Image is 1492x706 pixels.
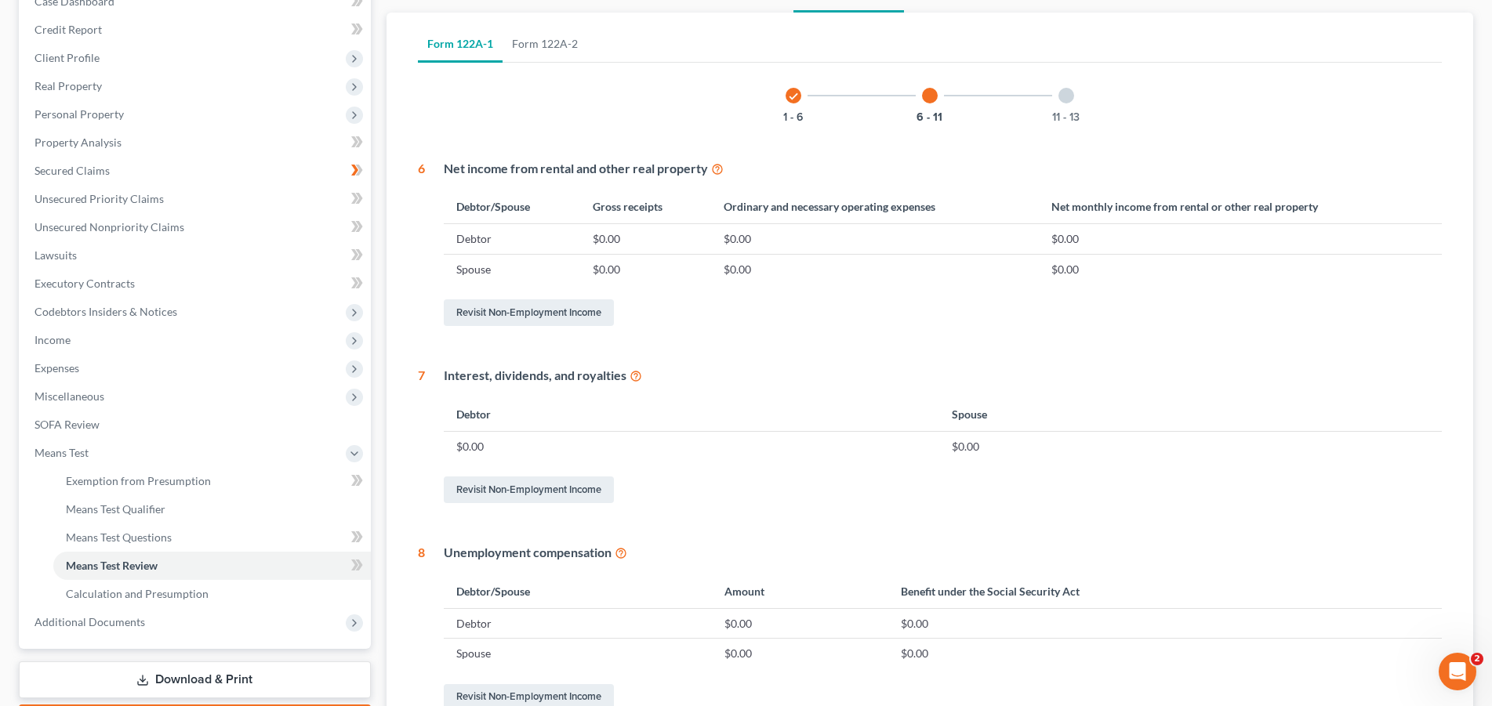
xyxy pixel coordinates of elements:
[788,91,799,102] i: check
[444,397,939,431] th: Debtor
[444,367,1442,385] div: Interest, dividends, and royalties
[53,580,371,608] a: Calculation and Presumption
[711,224,1039,254] td: $0.00
[66,530,172,544] span: Means Test Questions
[53,495,371,523] a: Means Test Qualifier
[66,559,158,572] span: Means Test Review
[34,333,71,346] span: Income
[444,476,614,503] a: Revisit Non-Employment Income
[580,224,711,254] td: $0.00
[34,51,100,64] span: Client Profile
[1052,112,1080,123] button: 11 - 13
[22,16,371,44] a: Credit Report
[939,397,1442,431] th: Spouse
[418,25,503,63] a: Form 122A-1
[711,254,1039,284] td: $0.00
[444,224,580,254] td: Debtor
[22,241,371,270] a: Lawsuits
[580,190,711,224] th: Gross receipts
[22,185,371,213] a: Unsecured Priority Claims
[712,609,888,639] td: $0.00
[444,431,939,461] td: $0.00
[34,107,124,121] span: Personal Property
[66,474,211,487] span: Exemption from Presumption
[34,305,177,318] span: Codebtors Insiders & Notices
[1039,224,1442,254] td: $0.00
[783,112,803,123] button: 1 - 6
[917,112,942,123] button: 6 - 11
[444,254,580,284] td: Spouse
[66,502,165,516] span: Means Test Qualifier
[888,574,1442,608] th: Benefit under the Social Security Act
[939,431,1442,461] td: $0.00
[418,160,425,330] div: 6
[34,615,145,628] span: Additional Documents
[53,552,371,580] a: Means Test Review
[444,299,614,326] a: Revisit Non-Employment Income
[418,367,425,506] div: 7
[888,609,1442,639] td: $0.00
[580,254,711,284] td: $0.00
[34,389,104,403] span: Miscellaneous
[22,157,371,185] a: Secured Claims
[34,361,79,375] span: Expenses
[444,160,1442,178] div: Net income from rental and other real property
[444,639,712,668] td: Spouse
[34,418,100,431] span: SOFA Review
[34,23,102,36] span: Credit Report
[22,411,371,439] a: SOFA Review
[711,190,1039,224] th: Ordinary and necessary operating expenses
[22,270,371,298] a: Executory Contracts
[444,609,712,639] td: Debtor
[22,129,371,157] a: Property Analysis
[34,164,110,177] span: Secured Claims
[712,574,888,608] th: Amount
[1439,653,1476,690] iframe: Intercom live chat
[34,248,77,262] span: Lawsuits
[34,277,135,290] span: Executory Contracts
[1039,254,1442,284] td: $0.00
[888,639,1442,668] td: $0.00
[444,544,1442,562] div: Unemployment compensation
[1471,653,1483,665] span: 2
[53,523,371,552] a: Means Test Questions
[503,25,587,63] a: Form 122A-2
[34,220,184,234] span: Unsecured Nonpriority Claims
[34,446,89,459] span: Means Test
[712,639,888,668] td: $0.00
[19,661,371,698] a: Download & Print
[444,574,712,608] th: Debtor/Spouse
[34,79,102,92] span: Real Property
[34,136,122,149] span: Property Analysis
[1039,190,1442,224] th: Net monthly income from rental or other real property
[53,467,371,495] a: Exemption from Presumption
[66,587,209,600] span: Calculation and Presumption
[444,190,580,224] th: Debtor/Spouse
[34,192,164,205] span: Unsecured Priority Claims
[22,213,371,241] a: Unsecured Nonpriority Claims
